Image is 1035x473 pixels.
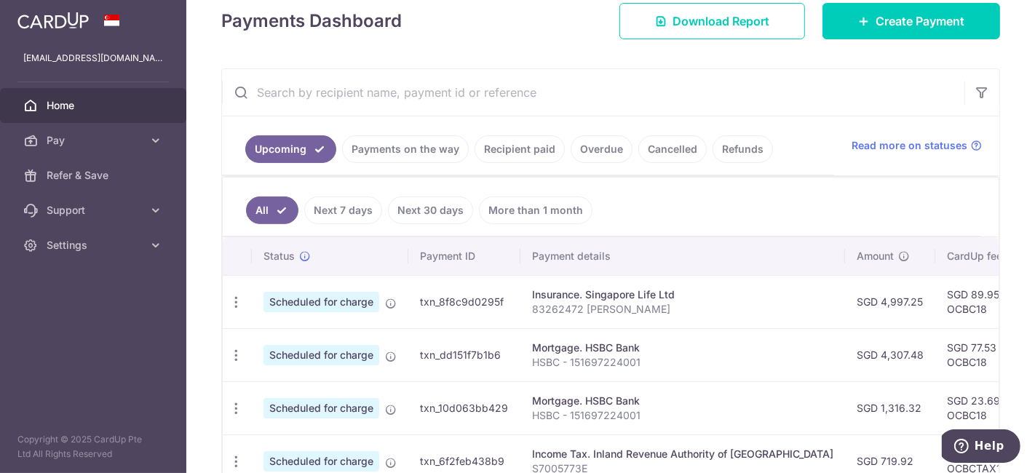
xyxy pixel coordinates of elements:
span: Scheduled for charge [263,345,379,365]
a: Next 30 days [388,196,473,224]
a: Upcoming [245,135,336,163]
td: SGD 23.69 OCBC18 [935,381,1030,434]
p: 83262472 [PERSON_NAME] [532,302,833,317]
a: Read more on statuses [852,138,982,153]
h4: Payments Dashboard [221,8,402,34]
a: All [246,196,298,224]
td: SGD 77.53 OCBC18 [935,328,1030,381]
div: Income Tax. Inland Revenue Authority of [GEOGRAPHIC_DATA] [532,447,833,461]
span: Scheduled for charge [263,451,379,472]
td: txn_dd151f7b1b6 [408,328,520,381]
input: Search by recipient name, payment id or reference [222,69,964,116]
span: Support [47,203,143,218]
td: SGD 1,316.32 [845,381,935,434]
iframe: Opens a widget where you can find more information [942,429,1020,466]
a: Refunds [713,135,773,163]
div: Mortgage. HSBC Bank [532,394,833,408]
div: Mortgage. HSBC Bank [532,341,833,355]
td: txn_8f8c9d0295f [408,275,520,328]
div: Insurance. Singapore Life Ltd [532,287,833,302]
span: Read more on statuses [852,138,967,153]
p: HSBC - 151697224001 [532,408,833,423]
th: Payment details [520,237,845,275]
p: [EMAIL_ADDRESS][DOMAIN_NAME] [23,51,163,65]
td: SGD 4,997.25 [845,275,935,328]
span: Amount [857,249,894,263]
a: Cancelled [638,135,707,163]
a: Overdue [571,135,632,163]
span: Home [47,98,143,113]
p: HSBC - 151697224001 [532,355,833,370]
span: Scheduled for charge [263,292,379,312]
span: Scheduled for charge [263,398,379,418]
span: Status [263,249,295,263]
a: Recipient paid [475,135,565,163]
span: Settings [47,238,143,253]
a: More than 1 month [479,196,592,224]
img: CardUp [17,12,89,29]
td: txn_10d063bb429 [408,381,520,434]
span: Create Payment [876,12,964,30]
span: CardUp fee [947,249,1002,263]
a: Download Report [619,3,805,39]
span: Download Report [673,12,769,30]
a: Next 7 days [304,196,382,224]
th: Payment ID [408,237,520,275]
a: Create Payment [822,3,1000,39]
span: Refer & Save [47,168,143,183]
a: Payments on the way [342,135,469,163]
td: SGD 89.95 OCBC18 [935,275,1030,328]
td: SGD 4,307.48 [845,328,935,381]
span: Pay [47,133,143,148]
